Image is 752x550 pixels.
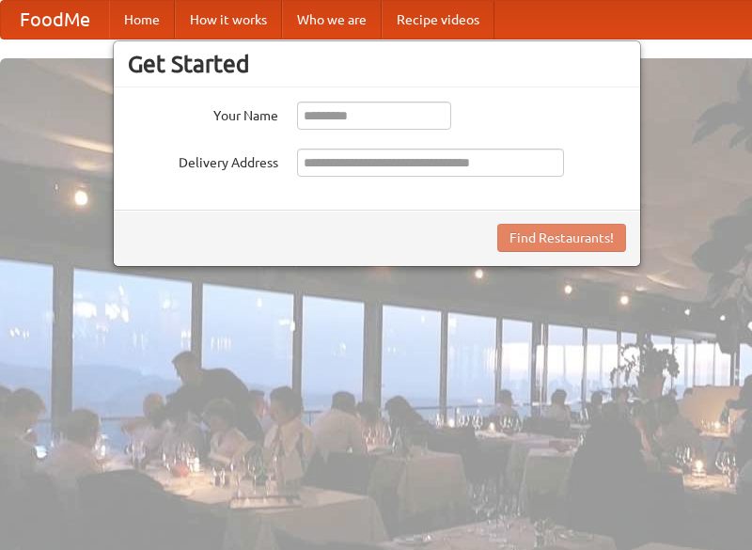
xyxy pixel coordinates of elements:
h3: Get Started [128,50,626,78]
a: Who we are [282,1,382,39]
a: Recipe videos [382,1,494,39]
label: Your Name [128,102,278,125]
a: FoodMe [1,1,109,39]
button: Find Restaurants! [497,224,626,252]
a: How it works [175,1,282,39]
a: Home [109,1,175,39]
label: Delivery Address [128,149,278,172]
